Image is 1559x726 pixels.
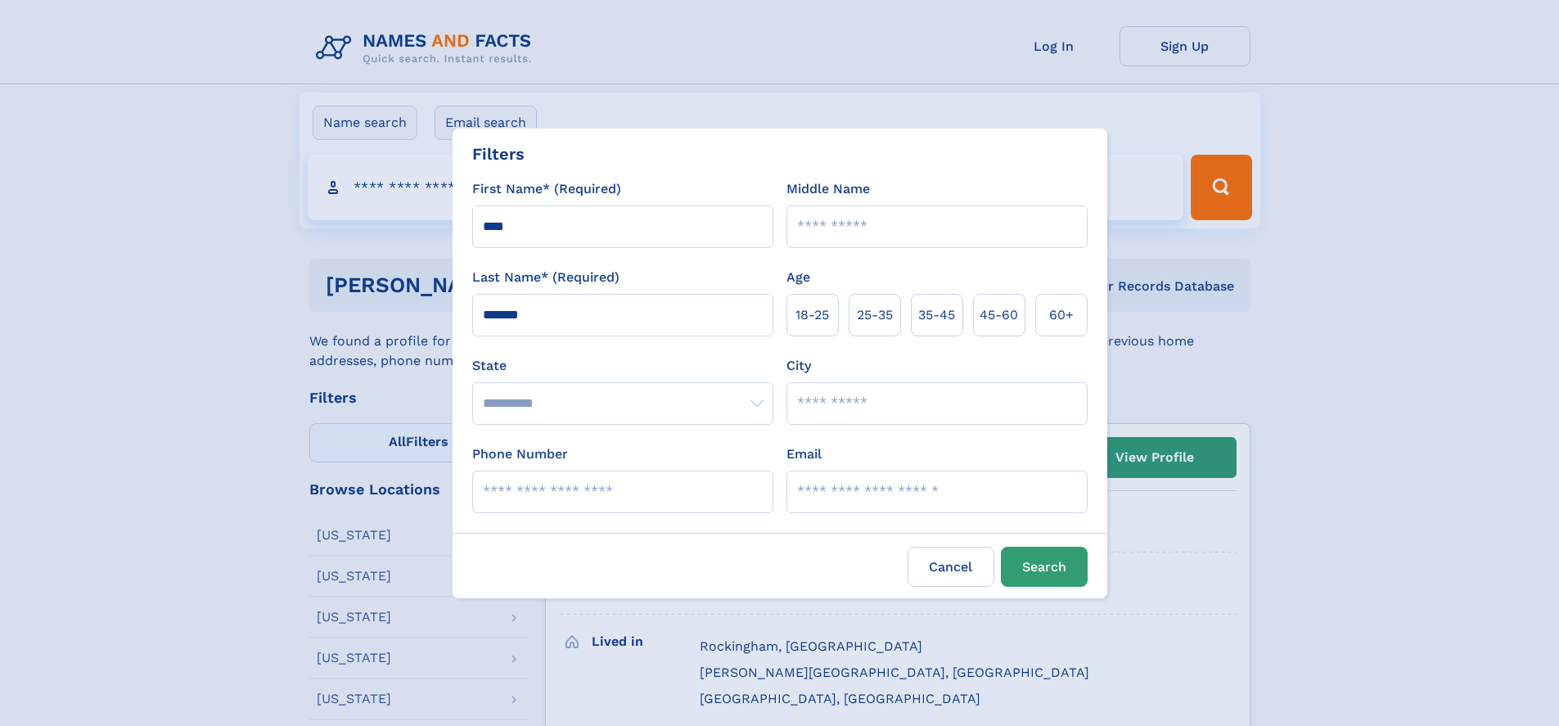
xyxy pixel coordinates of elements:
[980,305,1018,325] span: 45‑60
[472,444,568,464] label: Phone Number
[786,268,810,287] label: Age
[472,179,621,199] label: First Name* (Required)
[472,142,525,166] div: Filters
[918,305,955,325] span: 35‑45
[1001,547,1088,587] button: Search
[857,305,893,325] span: 25‑35
[908,547,994,587] label: Cancel
[795,305,829,325] span: 18‑25
[786,179,870,199] label: Middle Name
[472,268,620,287] label: Last Name* (Required)
[786,444,822,464] label: Email
[1049,305,1074,325] span: 60+
[472,356,773,376] label: State
[786,356,811,376] label: City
